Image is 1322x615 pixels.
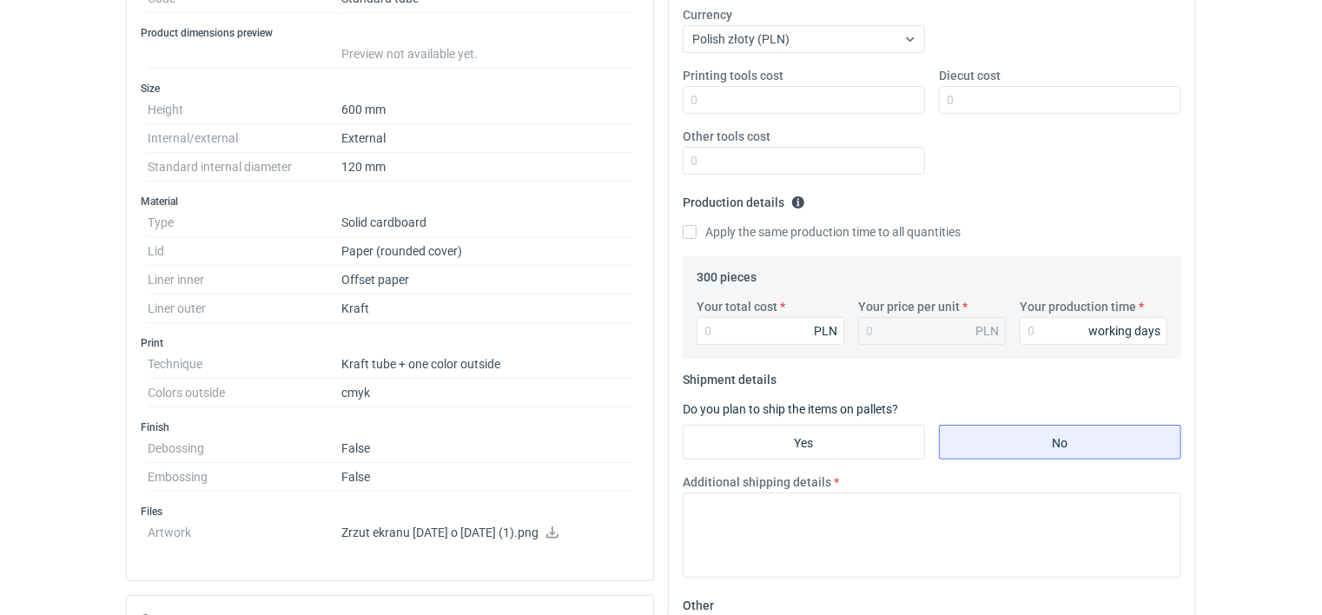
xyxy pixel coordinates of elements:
legend: Other [683,592,714,612]
dt: Colors outside [148,379,341,407]
label: Other tools cost [683,128,770,145]
span: Preview not available yet. [341,47,478,61]
label: Additional shipping details [683,473,831,491]
dt: Technique [148,350,341,379]
legend: 300 pieces [697,263,757,284]
label: No [939,425,1181,460]
legend: Shipment details [683,366,777,387]
dd: External [341,124,632,153]
h3: Size [141,82,639,96]
dt: Standard internal diameter [148,153,341,182]
input: 0 [683,86,925,114]
dd: Solid cardboard [341,208,632,237]
dt: Embossing [148,463,341,492]
dd: 120 mm [341,153,632,182]
dt: Type [148,208,341,237]
dt: Liner inner [148,266,341,294]
dt: Lid [148,237,341,266]
p: Zrzut ekranu [DATE] o [DATE] (1).png [341,526,632,541]
input: 0 [683,147,925,175]
label: Do you plan to ship the items on pallets? [683,402,898,416]
div: working days [1088,322,1160,340]
dt: Liner outer [148,294,341,323]
dd: Paper (rounded cover) [341,237,632,266]
dd: Kraft tube + one color outside [341,350,632,379]
dt: Artwork [148,519,341,553]
label: Diecut cost [939,67,1001,84]
dd: False [341,434,632,463]
dt: Internal/external [148,124,341,153]
label: Your total cost [697,298,777,315]
dt: Debossing [148,434,341,463]
label: Your price per unit [858,298,960,315]
input: 0 [939,86,1181,114]
input: 0 [697,317,844,345]
label: Currency [683,6,732,23]
dd: cmyk [341,379,632,407]
span: Polish złoty (PLN) [692,32,790,46]
label: Apply the same production time to all quantities [683,223,961,241]
legend: Production details [683,188,805,209]
h3: Material [141,195,639,208]
dd: 600 mm [341,96,632,124]
label: Printing tools cost [683,67,783,84]
dt: Height [148,96,341,124]
label: Yes [683,425,925,460]
dd: Kraft [341,294,632,323]
label: Your production time [1020,298,1136,315]
input: 0 [1020,317,1167,345]
h3: Finish [141,420,639,434]
h3: Files [141,505,639,519]
h3: Print [141,336,639,350]
dd: Offset paper [341,266,632,294]
div: PLN [814,322,837,340]
h3: Product dimensions preview [141,26,639,40]
dd: False [341,463,632,492]
div: PLN [975,322,999,340]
